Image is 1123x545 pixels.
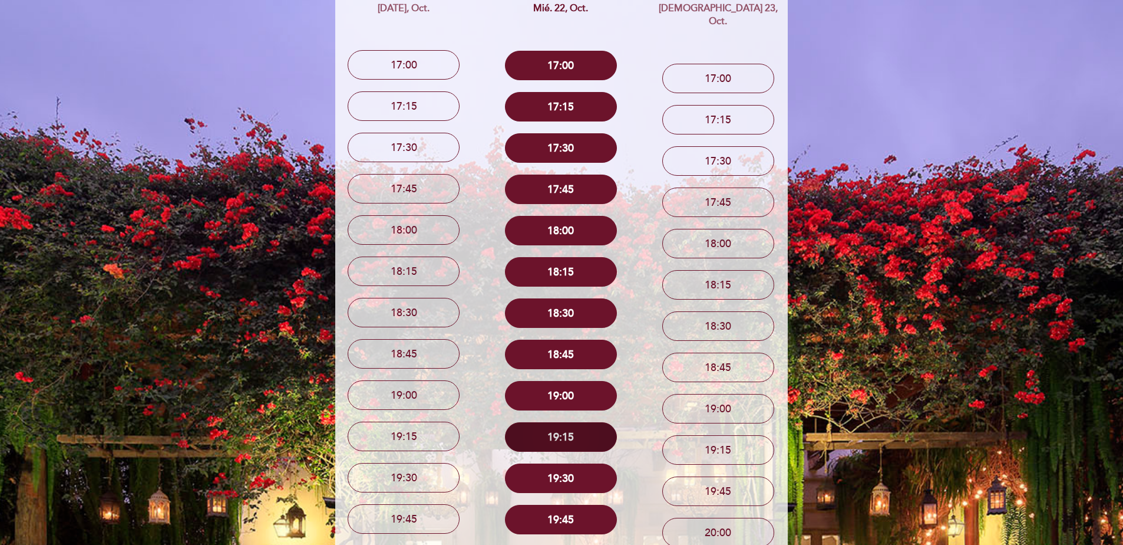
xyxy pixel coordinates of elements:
div: [DATE], oct. [334,2,474,15]
button: 17:15 [662,105,774,134]
button: 17:00 [662,64,774,93]
button: 19:30 [348,463,460,493]
button: 19:00 [348,380,460,410]
button: 19:45 [662,477,774,506]
button: 17:45 [662,188,774,217]
button: 17:45 [348,174,460,203]
button: 19:15 [662,435,774,465]
button: 18:30 [505,298,617,328]
button: 19:30 [505,464,617,493]
button: 18:00 [662,229,774,258]
button: 17:30 [662,146,774,176]
button: 17:30 [348,133,460,162]
button: 19:00 [662,394,774,423]
button: 18:15 [348,257,460,286]
div: [DEMOGRAPHIC_DATA] 23, oct. [648,2,788,29]
button: 18:45 [348,339,460,369]
button: 17:15 [505,92,617,122]
button: 19:45 [505,505,617,534]
button: 19:00 [505,381,617,411]
button: 18:00 [505,216,617,245]
button: 18:30 [348,298,460,327]
button: 17:00 [348,50,460,80]
button: 18:15 [505,257,617,287]
div: mié. 22, oct. [491,2,631,15]
button: 18:45 [505,340,617,369]
button: 17:45 [505,175,617,204]
button: 18:30 [662,311,774,341]
button: 18:45 [662,353,774,382]
button: 18:00 [348,215,460,245]
button: 19:45 [348,504,460,534]
button: 18:15 [662,270,774,300]
button: 17:30 [505,133,617,163]
button: 17:00 [505,51,617,80]
button: 17:15 [348,91,460,121]
button: 19:15 [348,422,460,451]
button: 19:15 [505,422,617,452]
